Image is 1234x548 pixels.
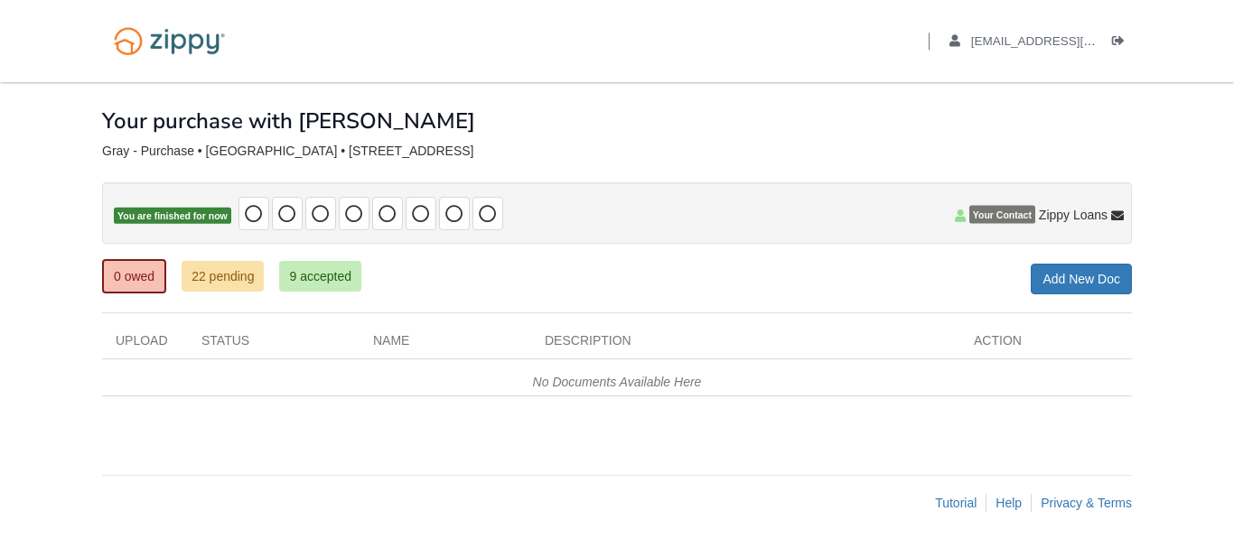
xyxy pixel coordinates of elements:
img: Logo [102,18,237,64]
a: edit profile [949,34,1178,52]
a: Log out [1112,34,1132,52]
a: 22 pending [182,261,264,292]
a: 9 accepted [279,261,361,292]
div: Description [531,331,960,358]
span: Your Contact [969,206,1035,224]
h1: Your purchase with [PERSON_NAME] [102,109,475,133]
span: You are finished for now [114,208,231,225]
a: 0 owed [102,259,166,293]
div: Upload [102,331,188,358]
span: ivangray44@yahoo.com [971,34,1178,48]
em: No Documents Available Here [533,375,702,389]
a: Tutorial [935,496,977,510]
a: Help [996,496,1022,510]
div: Status [188,331,360,358]
div: Name [360,331,531,358]
div: Gray - Purchase • [GEOGRAPHIC_DATA] • [STREET_ADDRESS] [102,144,1132,159]
a: Privacy & Terms [1041,496,1132,510]
div: Action [960,331,1132,358]
span: Zippy Loans [1039,206,1108,224]
a: Add New Doc [1031,264,1132,294]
